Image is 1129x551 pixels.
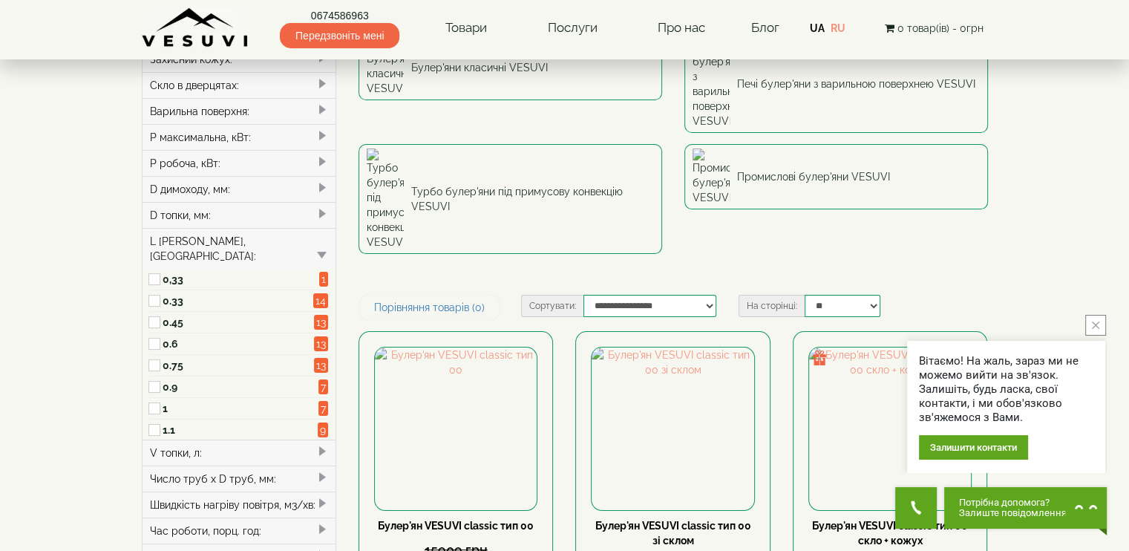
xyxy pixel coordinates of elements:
div: Залишити контакти [919,435,1028,460]
img: gift [812,351,827,365]
a: Булер'ян VESUVI classic тип 00 [378,520,534,532]
div: Число труб x D труб, мм: [143,466,336,492]
span: 7 [318,379,328,394]
a: Порівняння товарів (0) [359,295,500,320]
span: 13 [314,315,328,330]
div: Варильна поверхня: [143,98,336,124]
span: 1 [319,272,328,287]
a: Товари [431,11,502,45]
div: P максимальна, кВт: [143,124,336,150]
label: 0.45 [163,315,314,330]
button: 0 товар(ів) - 0грн [880,20,987,36]
a: Булер'яни класичні VESUVI Булер'яни класичні VESUVI [359,35,662,100]
div: L [PERSON_NAME], [GEOGRAPHIC_DATA]: [143,228,336,269]
a: Блог [750,20,779,35]
a: Печі булер'яни з варильною поверхнею VESUVI Печі булер'яни з варильною поверхнею VESUVI [684,35,988,133]
a: UA [810,22,825,34]
img: Булер'ян VESUVI classic тип 00 [375,348,537,509]
label: 0.33 [163,293,314,308]
a: Промислові булер'яни VESUVI Промислові булер'яни VESUVI [684,144,988,209]
label: 0.9 [163,379,314,394]
label: На сторінці: [739,295,805,317]
span: 7 [318,401,328,416]
label: Сортувати: [521,295,583,317]
a: Булер'ян VESUVI classic тип 00 скло + кожух [812,520,968,547]
span: 13 [314,336,328,351]
span: Передзвоніть мені [280,23,399,48]
div: P робоча, кВт: [143,150,336,176]
span: 9 [318,423,328,437]
span: 14 [313,293,328,308]
label: 0.6 [163,336,314,351]
img: Булер'ян VESUVI classic тип 00 скло + кожух [809,348,971,509]
label: 0.75 [163,358,314,373]
div: V топки, л: [143,440,336,466]
div: Вітаємо! На жаль, зараз ми не можемо вийти на зв'язок. Залишіть, будь ласка, свої контакти, і ми ... [919,354,1093,425]
span: 0 товар(ів) - 0грн [897,22,983,34]
div: Швидкість нагріву повітря, м3/хв: [143,492,336,518]
div: Скло в дверцятах: [143,72,336,98]
span: Потрібна допомога? [959,498,1067,508]
span: 13 [314,358,328,373]
img: Булер'ян VESUVI classic тип 00 зі склом [592,348,753,509]
a: RU [831,22,845,34]
button: close button [1085,315,1106,336]
button: Get Call button [895,487,937,529]
label: 1 [163,401,314,416]
a: Послуги [532,11,612,45]
img: Печі булер'яни з варильною поверхнею VESUVI [693,39,730,128]
label: 1.1 [163,423,314,437]
div: Час роботи, порц. год: [143,518,336,544]
a: Турбо булер'яни під примусову конвекцію VESUVI Турбо булер'яни під примусову конвекцію VESUVI [359,144,662,254]
a: Про нас [643,11,720,45]
img: Булер'яни класичні VESUVI [367,39,404,96]
div: D топки, мм: [143,202,336,228]
img: Промислові булер'яни VESUVI [693,149,730,205]
a: 0674586963 [280,8,399,23]
img: Завод VESUVI [142,7,249,48]
img: Турбо булер'яни під примусову конвекцію VESUVI [367,149,404,250]
span: Залиште повідомлення [959,508,1067,518]
a: Булер'ян VESUVI classic тип 00 зі склом [595,520,751,547]
div: D димоходу, мм: [143,176,336,202]
button: Chat button [944,487,1107,529]
label: 0,33 [163,272,314,287]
